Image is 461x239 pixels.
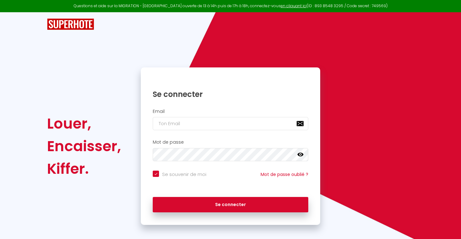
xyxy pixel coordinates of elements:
button: Se connecter [153,197,308,213]
img: SuperHote logo [47,19,94,30]
div: Louer, [47,112,121,135]
div: Kiffer. [47,157,121,180]
a: en cliquant ici [281,3,307,8]
h2: Email [153,109,308,114]
a: Mot de passe oublié ? [261,171,308,178]
h1: Se connecter [153,89,308,99]
input: Ton Email [153,117,308,130]
div: Encaisser, [47,135,121,157]
h2: Mot de passe [153,140,308,145]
